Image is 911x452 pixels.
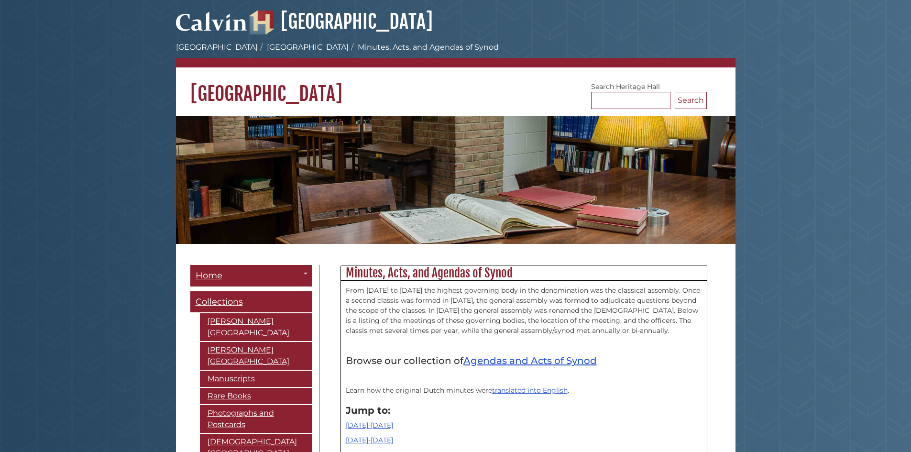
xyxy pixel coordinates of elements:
a: [GEOGRAPHIC_DATA] [250,10,433,33]
a: [GEOGRAPHIC_DATA] [267,43,349,52]
span: Collections [196,297,243,307]
img: Hekman Library Logo [250,11,274,34]
p: Learn how the original Dutch minutes were . [346,386,702,396]
a: Rare Books [200,388,312,404]
a: [DATE]-[DATE] [346,436,393,444]
a: [PERSON_NAME][GEOGRAPHIC_DATA] [200,342,312,370]
a: [GEOGRAPHIC_DATA] [176,43,258,52]
a: Manuscripts [200,371,312,387]
a: Agendas and Acts of Synod [463,355,597,366]
a: translated into English [492,386,568,395]
a: [DATE]-[DATE] [346,421,393,430]
a: Collections [190,291,312,313]
button: Search [675,92,707,109]
a: Photographs and Postcards [200,405,312,433]
li: Minutes, Acts, and Agendas of Synod [349,42,499,53]
a: Home [190,265,312,287]
a: [PERSON_NAME][GEOGRAPHIC_DATA] [200,313,312,341]
h4: Browse our collection of [346,355,702,366]
span: Home [196,270,222,281]
strong: Jump to: [346,405,390,416]
a: Calvin University [176,22,248,31]
nav: breadcrumb [176,42,735,67]
h1: [GEOGRAPHIC_DATA] [176,67,735,106]
img: Calvin [176,8,248,34]
p: From [DATE] to [DATE] the highest governing body in the denomination was the classical assembly. ... [346,286,702,336]
h2: Minutes, Acts, and Agendas of Synod [341,265,707,281]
